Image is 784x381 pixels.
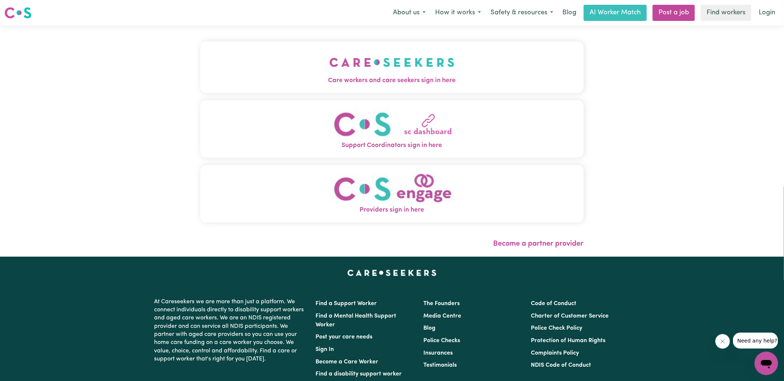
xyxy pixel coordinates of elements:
a: Find a Support Worker [316,301,377,307]
span: Care workers and care seekers sign in here [200,76,584,85]
a: Police Check Policy [531,325,582,331]
p: At Careseekers we are more than just a platform. We connect individuals directly to disability su... [154,295,307,366]
iframe: Close message [715,334,730,349]
iframe: Message from company [733,333,778,349]
button: How it works [430,5,486,21]
a: The Founders [423,301,460,307]
a: Find a Mental Health Support Worker [316,313,397,328]
a: Media Centre [423,313,461,319]
a: Police Checks [423,338,460,344]
a: Charter of Customer Service [531,313,609,319]
a: Testimonials [423,362,457,368]
a: Complaints Policy [531,350,579,356]
button: Support Coordinators sign in here [200,100,584,158]
a: Post a job [653,5,695,21]
a: Find a disability support worker [316,371,402,377]
a: Post your care needs [316,334,373,340]
a: Insurances [423,350,453,356]
a: AI Worker Match [584,5,647,21]
a: Become a Care Worker [316,359,379,365]
a: Careseekers logo [4,4,32,21]
a: Protection of Human Rights [531,338,605,344]
a: Blog [558,5,581,21]
span: Support Coordinators sign in here [200,141,584,150]
span: Providers sign in here [200,205,584,215]
button: Providers sign in here [200,165,584,223]
a: Careseekers home page [347,270,437,276]
a: Login [754,5,780,21]
img: Careseekers logo [4,6,32,19]
a: Become a partner provider [493,240,584,248]
a: Blog [423,325,435,331]
a: Sign In [316,347,334,352]
button: Safety & resources [486,5,558,21]
button: Care workers and care seekers sign in here [200,41,584,93]
iframe: Button to launch messaging window [755,352,778,375]
a: Code of Conduct [531,301,576,307]
button: About us [388,5,430,21]
a: NDIS Code of Conduct [531,362,591,368]
a: Find workers [701,5,751,21]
